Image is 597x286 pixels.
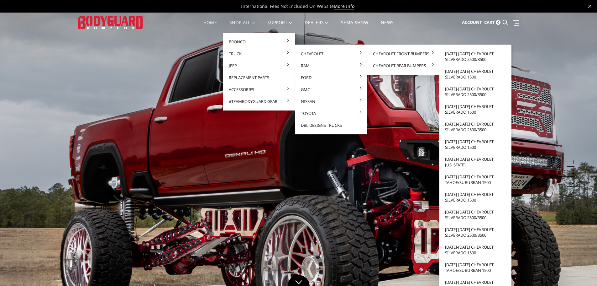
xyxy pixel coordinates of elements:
[381,20,394,33] a: News
[203,20,217,33] a: Home
[78,16,144,29] img: BODYGUARD BUMPERS
[442,136,509,153] a: [DATE]-[DATE] Chevrolet Silverado 1500
[305,20,328,33] a: Dealers
[370,60,437,72] a: Chevrolet Rear Bumpers
[288,275,310,286] a: Click to Down
[226,48,293,60] a: Truck
[442,65,509,83] a: [DATE]-[DATE] Chevrolet Silverado 1500
[442,100,509,118] a: [DATE]-[DATE] Chevrolet Silverado 1500
[298,48,365,60] a: Chevrolet
[568,197,574,207] button: 5 of 5
[226,36,293,48] a: Bronco
[484,14,500,31] a: Cart 0
[462,19,482,25] span: Account
[568,167,574,177] button: 2 of 5
[442,118,509,136] a: [DATE]-[DATE] Chevrolet Silverado 2500/3500
[442,153,509,171] a: [DATE]-[DATE] Chevrolet [US_STATE]
[568,187,574,197] button: 4 of 5
[462,14,482,31] a: Account
[298,107,365,119] a: Toyota
[229,20,255,33] a: shop all
[566,256,597,286] iframe: Chat Widget
[226,95,293,107] a: #TeamBodyguard Gear
[226,60,293,72] a: Jeep
[267,20,292,33] a: Support
[442,206,509,224] a: [DATE]-[DATE] Chevrolet Silverado 2500/3500
[298,60,365,72] a: Ram
[334,3,354,9] a: More Info
[442,48,509,65] a: [DATE]-[DATE] Chevrolet Silverado 2500/3500
[341,20,368,33] a: SEMA Show
[442,241,509,259] a: [DATE]-[DATE] Chevrolet Silverado 1500
[442,188,509,206] a: [DATE]-[DATE] Chevrolet Silverado 1500
[298,95,365,107] a: Nissan
[298,72,365,84] a: Ford
[442,224,509,241] a: [DATE]-[DATE] Chevrolet Silverado 2500/3500
[370,48,437,60] a: Chevrolet Front Bumpers
[442,259,509,276] a: [DATE]-[DATE] Chevrolet Tahoe/Suburban 1500
[484,19,495,25] span: Cart
[442,83,509,100] a: [DATE]-[DATE] Chevrolet Silverado 2500/3500
[298,119,365,131] a: DBL Designs Trucks
[568,157,574,167] button: 1 of 5
[226,72,293,84] a: Replacement Parts
[298,84,365,95] a: GMC
[442,171,509,188] a: [DATE]-[DATE] Chevrolet Tahoe/Suburban 1500
[496,20,500,25] span: 0
[568,177,574,187] button: 3 of 5
[226,84,293,95] a: Accessories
